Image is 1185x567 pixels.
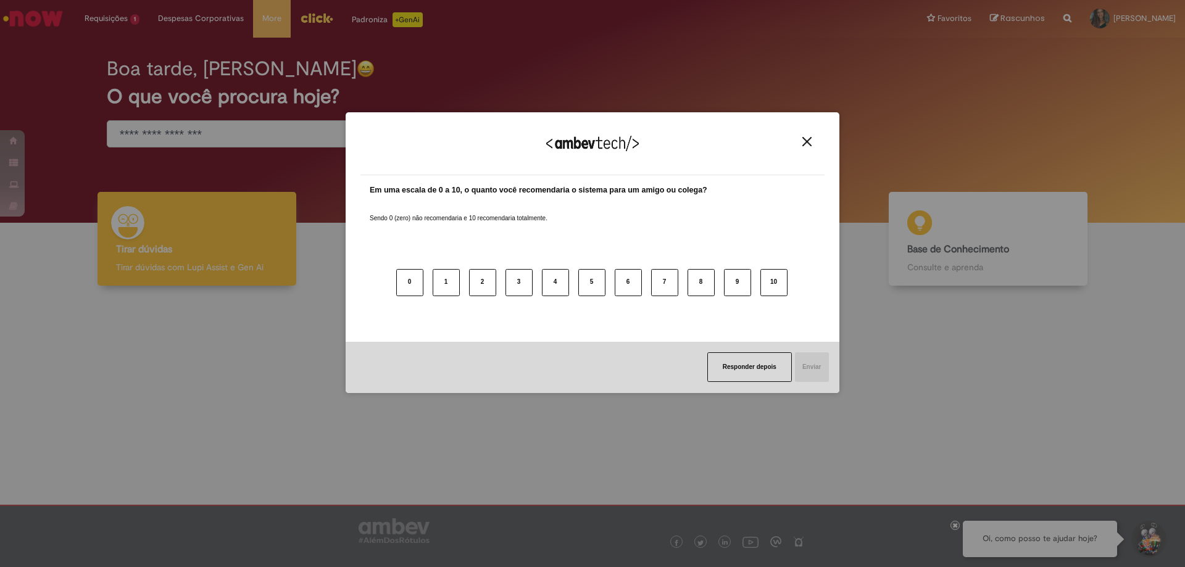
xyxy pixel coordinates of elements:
[724,269,751,296] button: 9
[505,269,533,296] button: 3
[370,199,547,223] label: Sendo 0 (zero) não recomendaria e 10 recomendaria totalmente.
[433,269,460,296] button: 1
[469,269,496,296] button: 2
[651,269,678,296] button: 7
[542,269,569,296] button: 4
[802,137,812,146] img: Close
[615,269,642,296] button: 6
[760,269,788,296] button: 10
[546,136,639,151] img: Logo Ambevtech
[707,352,792,382] button: Responder depois
[578,269,605,296] button: 5
[799,136,815,147] button: Close
[396,269,423,296] button: 0
[688,269,715,296] button: 8
[370,184,707,196] label: Em uma escala de 0 a 10, o quanto você recomendaria o sistema para um amigo ou colega?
